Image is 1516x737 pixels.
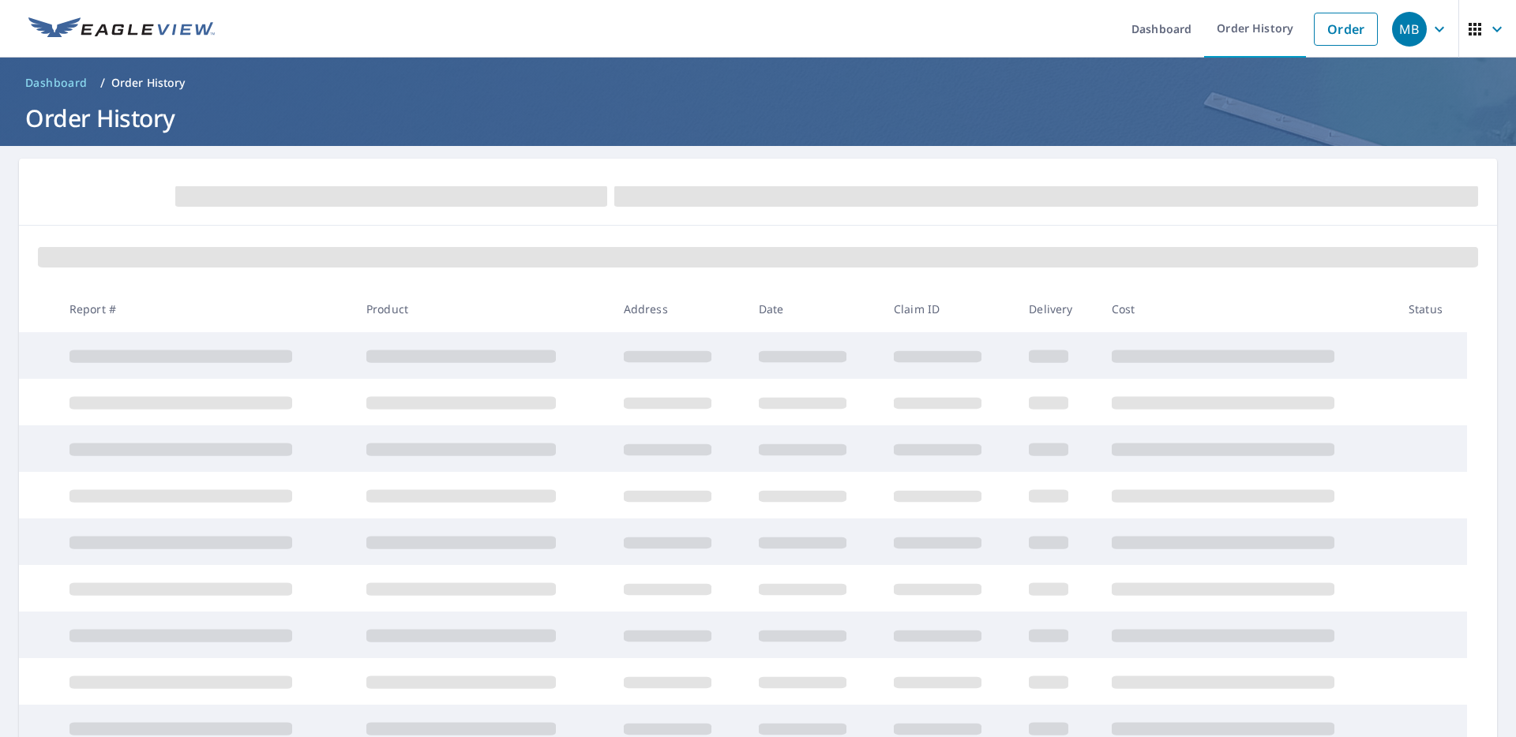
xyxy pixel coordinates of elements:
h1: Order History [19,102,1497,134]
th: Product [354,286,611,332]
th: Status [1396,286,1467,332]
nav: breadcrumb [19,70,1497,95]
th: Cost [1099,286,1396,332]
th: Claim ID [881,286,1016,332]
a: Order [1314,13,1378,46]
th: Delivery [1016,286,1098,332]
img: EV Logo [28,17,215,41]
th: Address [611,286,746,332]
p: Order History [111,75,186,91]
th: Date [746,286,881,332]
th: Report # [57,286,354,332]
div: MB [1392,12,1427,47]
a: Dashboard [19,70,94,95]
span: Dashboard [25,75,88,91]
li: / [100,73,105,92]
